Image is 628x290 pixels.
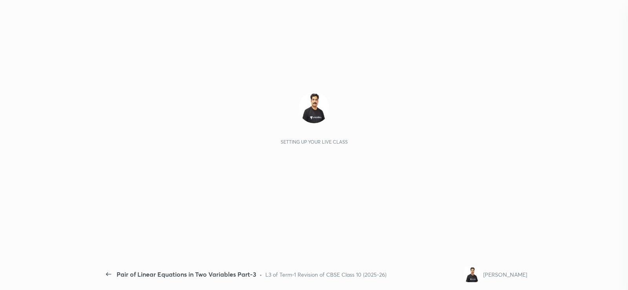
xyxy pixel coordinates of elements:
div: L3 of Term-1 Revision of CBSE Class 10 (2025-26) [265,270,387,279]
div: • [259,270,262,279]
img: 144b345530af4266b4014317b2bf6637.jpg [464,266,480,282]
div: Pair of Linear Equations in Two Variables Part-3 [117,270,256,279]
img: 144b345530af4266b4014317b2bf6637.jpg [298,92,330,123]
div: Setting up your live class [281,139,348,145]
div: [PERSON_NAME] [483,270,527,279]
